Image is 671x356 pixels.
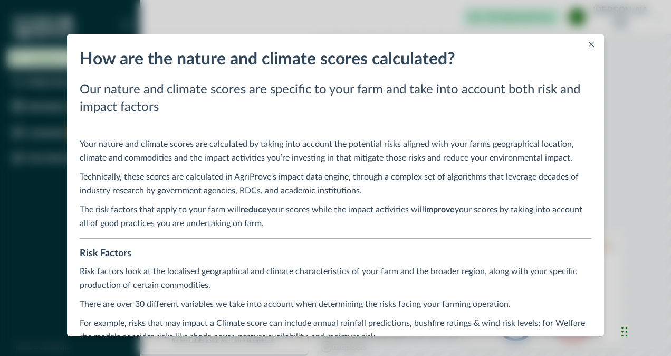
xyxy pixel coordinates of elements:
div: Drag [621,316,628,348]
span: How are the nature and climate scores calculated? [80,51,455,68]
p: Your nature and climate scores are calculated by taking into account the potential risks aligned ... [80,137,591,165]
strong: Risk Factors [80,249,131,258]
p: Technically, these scores are calculated in AgriProve's impact data engine, through a complex set... [80,170,591,198]
strong: improve [424,205,455,214]
iframe: Chat Widget [618,305,671,356]
p: For example, risks that may impact a Climate score can include annual rainfall predictions, bushf... [80,316,591,344]
p: There are over 30 different variables we take into account when determining the risks facing your... [80,297,591,311]
p: The risk factors that apply to your farm will your scores while the impact activities will your s... [80,203,591,230]
h2: Our nature and climate scores are specific to your farm and take into account both risk and impac... [80,81,591,116]
p: Risk factors look at the localised geographical and climate characteristics of your farm and the ... [80,265,591,292]
button: Close [585,38,598,51]
strong: reduce [241,205,267,214]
